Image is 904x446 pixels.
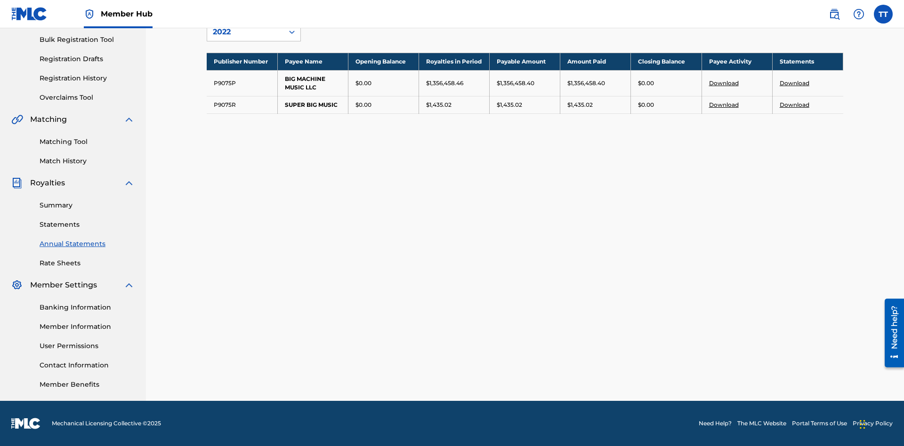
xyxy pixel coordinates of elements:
[40,380,135,390] a: Member Benefits
[426,79,463,88] p: $1,356,458.46
[567,101,593,109] p: $1,435.02
[40,73,135,83] a: Registration History
[40,35,135,45] a: Bulk Registration Tool
[780,80,809,87] a: Download
[567,79,605,88] p: $1,356,458.40
[52,419,161,428] span: Mechanical Licensing Collective © 2025
[853,419,893,428] a: Privacy Policy
[638,79,654,88] p: $0.00
[497,101,522,109] p: $1,435.02
[277,70,348,96] td: BIG MACHINE MUSIC LLC
[101,8,153,19] span: Member Hub
[829,8,840,20] img: search
[497,79,534,88] p: $1,356,458.40
[780,101,809,108] a: Download
[40,200,135,210] a: Summary
[878,295,904,372] iframe: Resource Center
[11,177,23,189] img: Royalties
[849,5,868,24] div: Help
[11,114,23,125] img: Matching
[40,322,135,332] a: Member Information
[11,279,23,291] img: Member Settings
[874,5,893,24] div: User Menu
[709,101,739,108] a: Download
[207,96,277,113] td: P9075R
[709,80,739,87] a: Download
[355,101,371,109] p: $0.00
[348,53,419,70] th: Opening Balance
[11,418,40,429] img: logo
[277,53,348,70] th: Payee Name
[419,53,489,70] th: Royalties in Period
[699,419,732,428] a: Need Help?
[631,53,702,70] th: Closing Balance
[737,419,786,428] a: The MLC Website
[40,220,135,230] a: Statements
[40,137,135,147] a: Matching Tool
[123,114,135,125] img: expand
[860,410,865,438] div: Drag
[853,8,864,20] img: help
[792,419,847,428] a: Portal Terms of Use
[30,177,65,189] span: Royalties
[40,93,135,103] a: Overclaims Tool
[772,53,843,70] th: Statements
[11,7,48,21] img: MLC Logo
[84,8,95,20] img: Top Rightsholder
[825,5,844,24] a: Public Search
[702,53,772,70] th: Payee Activity
[40,258,135,268] a: Rate Sheets
[857,401,904,446] iframe: Chat Widget
[30,279,97,291] span: Member Settings
[123,279,135,291] img: expand
[30,114,67,125] span: Matching
[207,70,277,96] td: P9075P
[40,156,135,166] a: Match History
[40,341,135,351] a: User Permissions
[638,101,654,109] p: $0.00
[40,360,135,370] a: Contact Information
[355,79,371,88] p: $0.00
[426,101,452,109] p: $1,435.02
[40,54,135,64] a: Registration Drafts
[123,177,135,189] img: expand
[40,303,135,312] a: Banking Information
[207,53,277,70] th: Publisher Number
[213,26,278,38] div: 2022
[277,96,348,113] td: SUPER BIG MUSIC
[560,53,631,70] th: Amount Paid
[40,239,135,249] a: Annual Statements
[490,53,560,70] th: Payable Amount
